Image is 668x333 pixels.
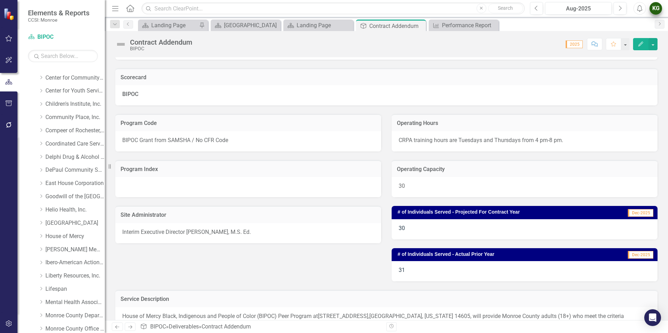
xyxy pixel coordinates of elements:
img: Not Defined [115,39,126,50]
div: Performance Report [442,21,497,30]
span: 30 [399,225,405,231]
div: Contract Addendum [369,22,424,30]
h3: Program Code [121,120,376,126]
small: CCSI: Monroe [28,17,89,23]
a: House of Mercy [45,232,105,240]
a: Monroe County Office of Mental Health [45,325,105,333]
h3: # of Individuals Served - Actual Prior Year [398,252,600,257]
span: BIPOC Grant from SAMSHA / No CFR Code [122,137,228,143]
a: BIPOC [28,33,98,41]
a: [PERSON_NAME] Memorial Institute, Inc. [45,246,105,254]
div: Aug-2025 [547,5,609,13]
a: Coordinated Care Services Inc. [45,140,105,148]
a: Landing Page [140,21,197,30]
button: KG [649,2,662,15]
span: 30 [399,183,405,189]
input: Search ClearPoint... [141,2,525,15]
span: Search [498,5,513,11]
span: Dec-2025 [628,251,653,259]
div: [GEOGRAPHIC_DATA] [224,21,279,30]
p: Interim Executive Director [PERSON_NAME], M.S. Ed. [122,228,374,236]
strong: BIPOC [122,91,138,97]
h3: Service Description [121,296,652,302]
a: Center for Community Alternatives [45,74,105,82]
div: Contract Addendum [202,323,251,330]
div: Landing Page [297,21,351,30]
div: » » [140,323,381,331]
a: [GEOGRAPHIC_DATA] [212,21,279,30]
div: BIPOC [130,46,192,51]
a: BIPOC [150,323,166,330]
a: [GEOGRAPHIC_DATA] [45,219,105,227]
span: [STREET_ADDRESS], [318,313,369,319]
input: Search Below... [28,50,98,62]
a: Lifespan [45,285,105,293]
a: Helio Health, Inc. [45,206,105,214]
span: 31 [399,267,405,273]
a: East House Corporation [45,179,105,187]
a: Performance Report [430,21,497,30]
a: Monroe County Department of Social Services [45,312,105,320]
h3: Scorecard [121,74,652,81]
span: CRPA training hours are Tuesdays and Thursdays from 4 pm-8 pm. [399,137,563,143]
h3: Operating Hours [397,120,652,126]
button: Aug-2025 [545,2,612,15]
a: Ibero-American Action League, Inc. [45,259,105,267]
h3: # of Individuals Served - Projected For Contract Year [398,209,609,215]
div: Landing Page [151,21,197,30]
a: Community Place, Inc. [45,113,105,121]
img: ClearPoint Strategy [3,8,16,20]
div: Contract Addendum [130,38,192,46]
a: Deliverables [169,323,199,330]
a: Mental Health Association [45,298,105,306]
a: Liberty Resources, Inc. [45,272,105,280]
a: Center for Youth Services, Inc. [45,87,105,95]
a: Goodwill of the [GEOGRAPHIC_DATA] [45,193,105,201]
a: Children's Institute, Inc. [45,100,105,108]
h3: Operating Capacity [397,166,652,172]
span: Elements & Reports [28,9,89,17]
a: Compeer of Rochester, Inc. [45,127,105,135]
span: 2025 [566,40,583,48]
a: DePaul Community Services, lnc. [45,166,105,174]
span: Dec-2025 [628,209,653,217]
a: Delphi Drug & Alcohol Council [45,153,105,161]
h3: Program Index [121,166,376,172]
a: Landing Page [285,21,351,30]
h3: Site Administrator [121,212,376,218]
div: Open Intercom Messenger [644,309,661,326]
button: Search [488,3,523,13]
